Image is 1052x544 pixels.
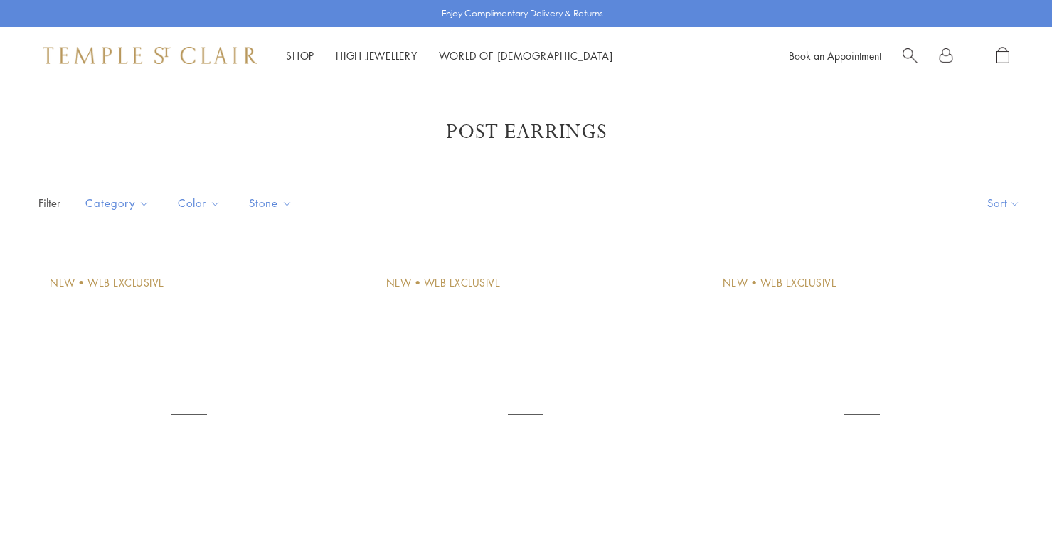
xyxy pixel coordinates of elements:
a: Book an Appointment [789,48,881,63]
button: Color [167,187,231,219]
div: New • Web Exclusive [723,275,837,291]
a: ShopShop [286,48,314,63]
button: Show sort by [955,181,1052,225]
h1: Post Earrings [57,119,995,145]
button: Category [75,187,160,219]
nav: Main navigation [286,47,613,65]
a: Search [903,47,918,65]
a: High JewelleryHigh Jewellery [336,48,418,63]
a: Open Shopping Bag [996,47,1009,65]
span: Category [78,194,160,212]
div: New • Web Exclusive [386,275,501,291]
a: World of [DEMOGRAPHIC_DATA]World of [DEMOGRAPHIC_DATA] [439,48,613,63]
span: Stone [242,194,303,212]
div: New • Web Exclusive [50,275,164,291]
span: Color [171,194,231,212]
p: Enjoy Complimentary Delivery & Returns [442,6,603,21]
button: Stone [238,187,303,219]
img: Temple St. Clair [43,47,257,64]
